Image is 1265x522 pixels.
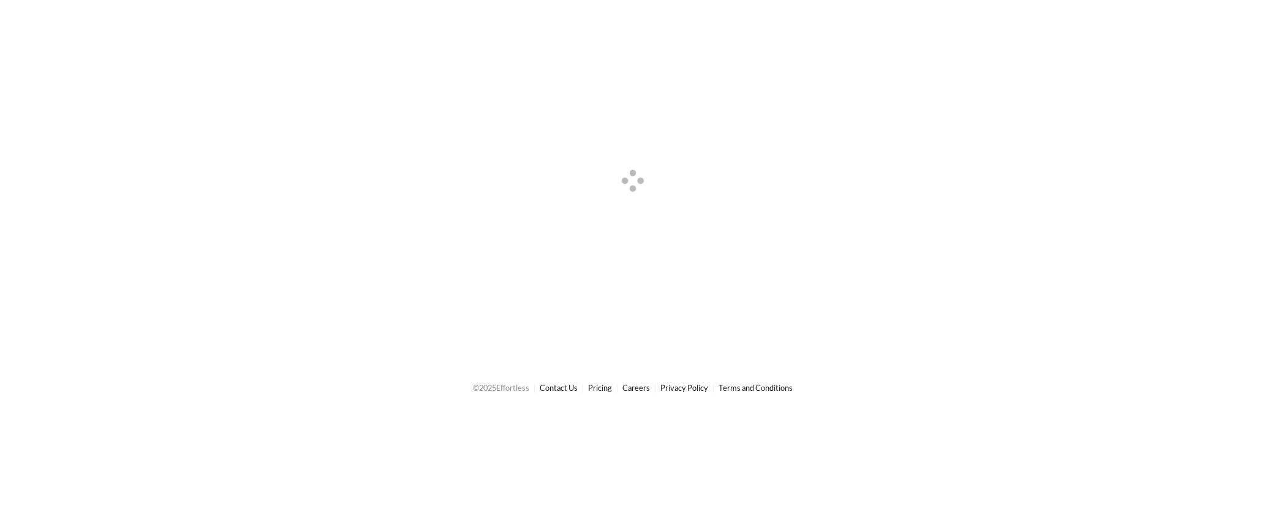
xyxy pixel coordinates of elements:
[622,383,650,393] a: Careers
[660,383,708,393] a: Privacy Policy
[540,383,578,393] a: Contact Us
[473,383,529,393] span: © 2025 Effortless
[719,383,793,393] a: Terms and Conditions
[588,383,612,393] a: Pricing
